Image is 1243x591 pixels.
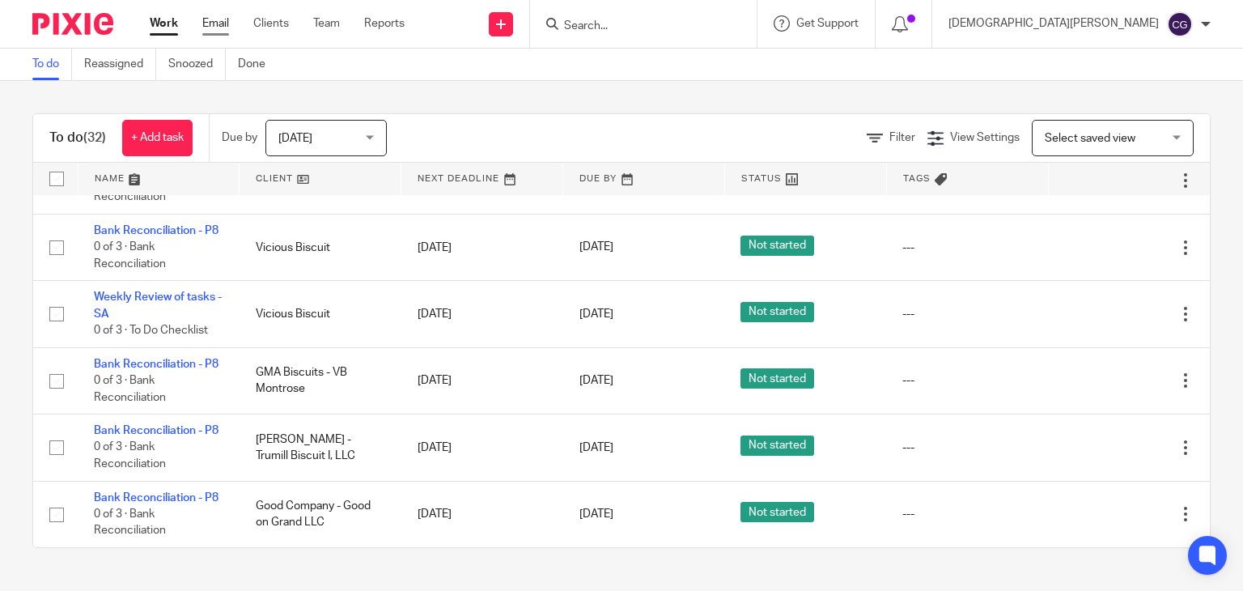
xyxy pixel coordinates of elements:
[401,347,563,414] td: [DATE]
[240,481,401,547] td: Good Company - Good on Grand LLC
[579,508,613,520] span: [DATE]
[950,132,1020,143] span: View Settings
[740,502,814,522] span: Not started
[364,15,405,32] a: Reports
[238,49,278,80] a: Done
[579,308,613,320] span: [DATE]
[902,440,1032,456] div: ---
[83,131,106,144] span: (32)
[94,508,166,537] span: 0 of 3 · Bank Reconciliation
[94,291,222,319] a: Weekly Review of tasks - SA
[313,15,340,32] a: Team
[278,133,312,144] span: [DATE]
[94,225,218,236] a: Bank Reconciliation - P8
[253,15,289,32] a: Clients
[32,49,72,80] a: To do
[1045,133,1135,144] span: Select saved view
[740,436,814,456] span: Not started
[1167,11,1193,37] img: svg%3E
[903,174,931,183] span: Tags
[84,49,156,80] a: Reassigned
[902,372,1032,389] div: ---
[902,240,1032,256] div: ---
[579,375,613,386] span: [DATE]
[94,175,166,203] span: 0 of 3 · Bank Reconciliation
[401,281,563,347] td: [DATE]
[740,236,814,256] span: Not started
[240,281,401,347] td: Vicious Biscuit
[94,492,218,504] a: Bank Reconciliation - P8
[94,359,218,370] a: Bank Reconciliation - P8
[94,442,166,470] span: 0 of 3 · Bank Reconciliation
[740,368,814,389] span: Not started
[94,242,166,270] span: 0 of 3 · Bank Reconciliation
[740,302,814,322] span: Not started
[240,415,401,481] td: [PERSON_NAME] - Trumill Biscuit I, LLC
[202,15,229,32] a: Email
[902,506,1032,522] div: ---
[562,19,708,34] input: Search
[579,242,613,253] span: [DATE]
[94,375,166,403] span: 0 of 3 · Bank Reconciliation
[32,13,113,35] img: Pixie
[579,442,613,453] span: [DATE]
[49,130,106,147] h1: To do
[902,306,1032,322] div: ---
[122,120,193,156] a: + Add task
[401,481,563,547] td: [DATE]
[240,214,401,280] td: Vicious Biscuit
[240,347,401,414] td: GMA Biscuits - VB Montrose
[948,15,1159,32] p: [DEMOGRAPHIC_DATA][PERSON_NAME]
[168,49,226,80] a: Snoozed
[401,415,563,481] td: [DATE]
[94,425,218,436] a: Bank Reconciliation - P8
[222,130,257,146] p: Due by
[150,15,178,32] a: Work
[796,18,859,29] span: Get Support
[401,214,563,280] td: [DATE]
[94,325,208,336] span: 0 of 3 · To Do Checklist
[889,132,915,143] span: Filter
